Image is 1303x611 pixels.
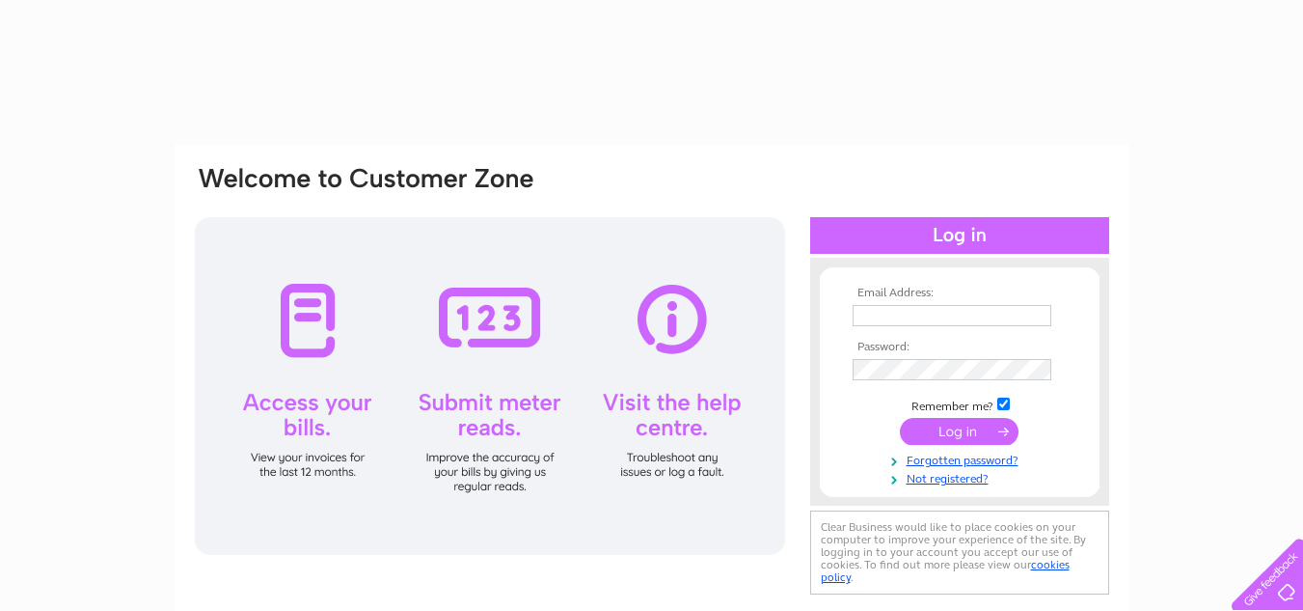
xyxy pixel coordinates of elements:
a: Forgotten password? [853,450,1072,468]
a: Not registered? [853,468,1072,486]
div: Clear Business would like to place cookies on your computer to improve your experience of the sit... [810,511,1109,595]
th: Email Address: [848,287,1072,300]
td: Remember me? [848,395,1072,414]
a: cookies policy [821,558,1070,584]
input: Submit [900,418,1018,445]
th: Password: [848,341,1072,354]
